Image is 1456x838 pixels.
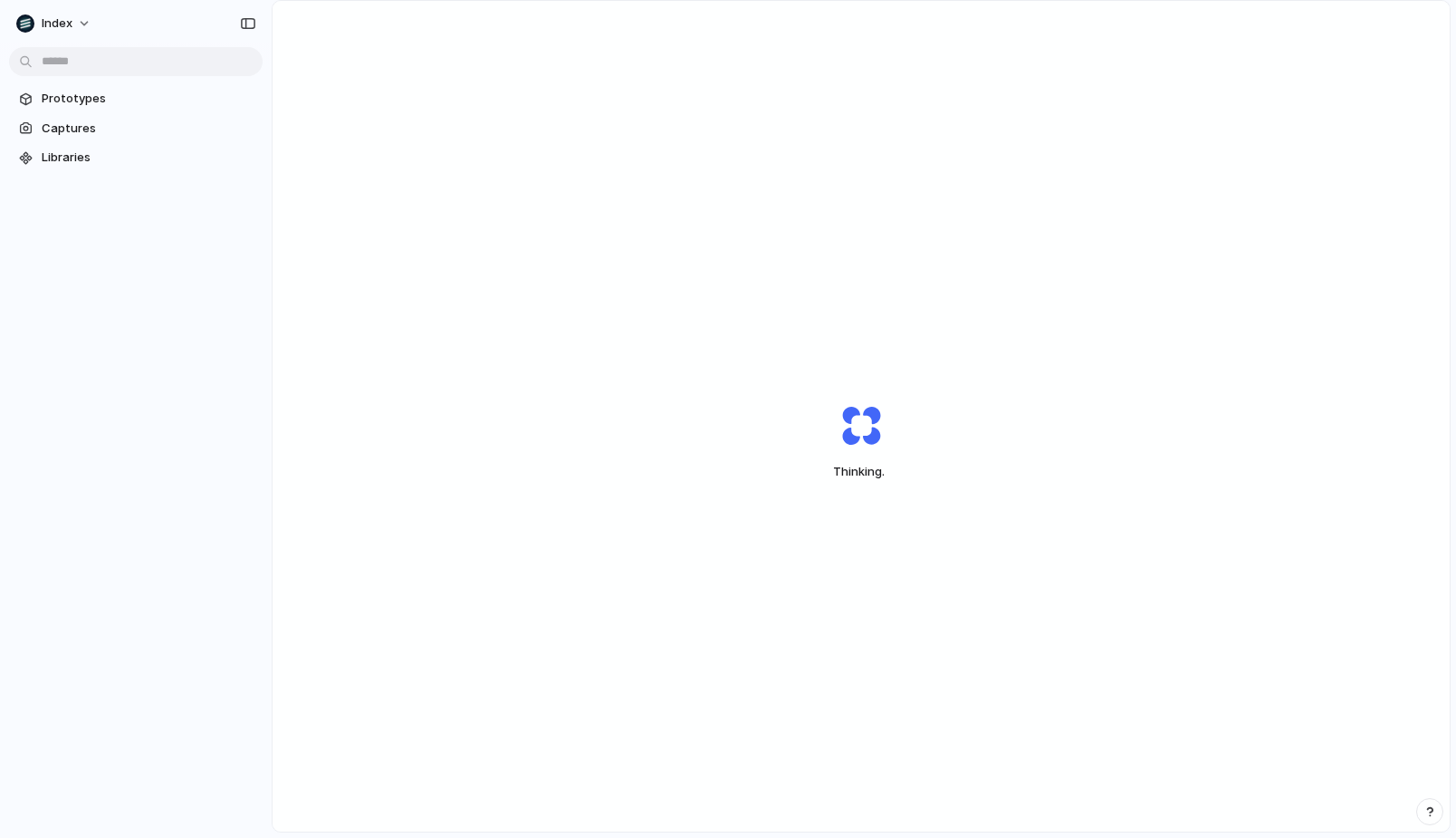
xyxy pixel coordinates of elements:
[42,90,255,108] span: Prototypes
[42,14,72,33] span: Index
[799,463,924,481] span: Thinking
[882,464,885,478] span: .
[9,115,263,142] a: Captures
[9,9,101,38] button: Index
[9,144,263,171] a: Libraries
[42,149,255,167] span: Libraries
[42,120,255,138] span: Captures
[9,85,263,112] a: Prototypes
